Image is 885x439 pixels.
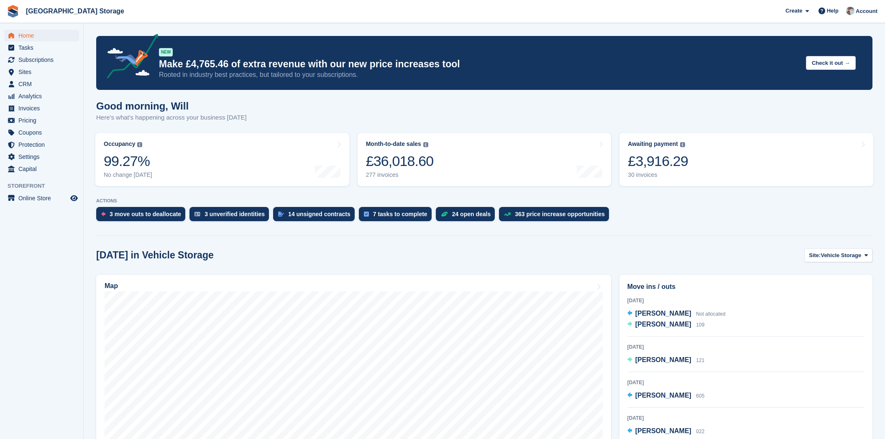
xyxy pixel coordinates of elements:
div: 7 tasks to complete [373,211,427,217]
a: Month-to-date sales £36,018.60 277 invoices [358,133,611,186]
a: menu [4,151,79,163]
p: Here's what's happening across your business [DATE] [96,113,247,123]
div: 277 invoices [366,171,434,179]
img: contract_signature_icon-13c848040528278c33f63329250d36e43548de30e8caae1d1a13099fd9432cc5.svg [278,212,284,217]
div: 99.27% [104,153,152,170]
a: [PERSON_NAME] Not allocated [627,309,726,319]
img: icon-info-grey-7440780725fd019a000dd9b08b2336e03edf1995a4989e88bcd33f0948082b44.svg [680,142,685,147]
div: NEW [159,48,173,56]
span: Subscriptions [18,54,69,66]
div: Occupancy [104,140,135,148]
span: Coupons [18,127,69,138]
span: 121 [696,357,704,363]
span: Account [856,7,877,15]
span: 022 [696,429,704,434]
a: menu [4,78,79,90]
div: Awaiting payment [628,140,678,148]
img: task-75834270c22a3079a89374b754ae025e5fb1db73e45f91037f5363f120a921f8.svg [364,212,369,217]
button: Check it out → [806,56,856,70]
span: Protection [18,139,69,151]
div: [DATE] [627,297,865,304]
a: [PERSON_NAME] 605 [627,391,705,401]
a: menu [4,66,79,78]
span: Storefront [8,182,83,190]
img: price_increase_opportunities-93ffe204e8149a01c8c9dc8f82e8f89637d9d84a8eef4429ea346261dce0b2c0.svg [504,212,511,216]
a: menu [4,102,79,114]
a: 14 unsigned contracts [273,207,359,225]
span: Capital [18,163,69,175]
img: Will Strivens [846,7,854,15]
img: stora-icon-8386f47178a22dfd0bd8f6a31ec36ba5ce8667c1dd55bd0f319d3a0aa187defe.svg [7,5,19,18]
h2: [DATE] in Vehicle Storage [96,250,214,261]
span: Pricing [18,115,69,126]
div: 30 invoices [628,171,688,179]
div: [DATE] [627,379,865,386]
span: Invoices [18,102,69,114]
div: 14 unsigned contracts [288,211,350,217]
span: [PERSON_NAME] [635,427,691,434]
img: deal-1b604bf984904fb50ccaf53a9ad4b4a5d6e5aea283cecdc64d6e3604feb123c2.svg [441,211,448,217]
a: menu [4,127,79,138]
a: Preview store [69,193,79,203]
a: menu [4,54,79,66]
a: menu [4,163,79,175]
div: Month-to-date sales [366,140,421,148]
h1: Good morning, Will [96,100,247,112]
span: [PERSON_NAME] [635,392,691,399]
h2: Move ins / outs [627,282,865,292]
a: [PERSON_NAME] 109 [627,319,705,330]
img: verify_identity-adf6edd0f0f0b5bbfe63781bf79b02c33cf7c696d77639b501bdc392416b5a36.svg [194,212,200,217]
a: 24 open deals [436,207,499,225]
span: Tasks [18,42,69,54]
a: 7 tasks to complete [359,207,436,225]
img: icon-info-grey-7440780725fd019a000dd9b08b2336e03edf1995a4989e88bcd33f0948082b44.svg [423,142,428,147]
span: Not allocated [696,311,725,317]
span: CRM [18,78,69,90]
a: menu [4,42,79,54]
h2: Map [105,282,118,290]
div: 3 unverified identities [205,211,265,217]
p: Make £4,765.46 of extra revenue with our new price increases tool [159,58,799,70]
a: [GEOGRAPHIC_DATA] Storage [23,4,128,18]
div: [DATE] [627,414,865,422]
a: [PERSON_NAME] 121 [627,355,705,366]
a: [PERSON_NAME] 022 [627,426,705,437]
a: menu [4,192,79,204]
img: price-adjustments-announcement-icon-8257ccfd72463d97f412b2fc003d46551f7dbcb40ab6d574587a9cd5c0d94... [100,34,159,82]
span: Home [18,30,69,41]
span: [PERSON_NAME] [635,356,691,363]
div: [DATE] [627,343,865,351]
span: [PERSON_NAME] [635,310,691,317]
img: move_outs_to_deallocate_icon-f764333ba52eb49d3ac5e1228854f67142a1ed5810a6f6cc68b1a99e826820c5.svg [101,212,105,217]
p: Rooted in industry best practices, but tailored to your subscriptions. [159,70,799,79]
a: 3 unverified identities [189,207,273,225]
a: menu [4,90,79,102]
a: Occupancy 99.27% No change [DATE] [95,133,349,186]
div: No change [DATE] [104,171,152,179]
button: Site: Vehicle Storage [804,248,872,262]
span: Help [827,7,839,15]
span: [PERSON_NAME] [635,321,691,328]
a: Awaiting payment £3,916.29 30 invoices [619,133,873,186]
a: 3 move outs to deallocate [96,207,189,225]
span: Vehicle Storage [821,251,861,260]
div: £3,916.29 [628,153,688,170]
a: menu [4,139,79,151]
div: £36,018.60 [366,153,434,170]
span: Analytics [18,90,69,102]
span: 605 [696,393,704,399]
span: Create [785,7,802,15]
span: Sites [18,66,69,78]
div: 3 move outs to deallocate [110,211,181,217]
p: ACTIONS [96,198,872,204]
a: menu [4,115,79,126]
a: menu [4,30,79,41]
img: icon-info-grey-7440780725fd019a000dd9b08b2336e03edf1995a4989e88bcd33f0948082b44.svg [137,142,142,147]
a: 363 price increase opportunities [499,207,613,225]
div: 363 price increase opportunities [515,211,605,217]
span: Online Store [18,192,69,204]
span: Site: [809,251,821,260]
span: Settings [18,151,69,163]
span: 109 [696,322,704,328]
div: 24 open deals [452,211,491,217]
